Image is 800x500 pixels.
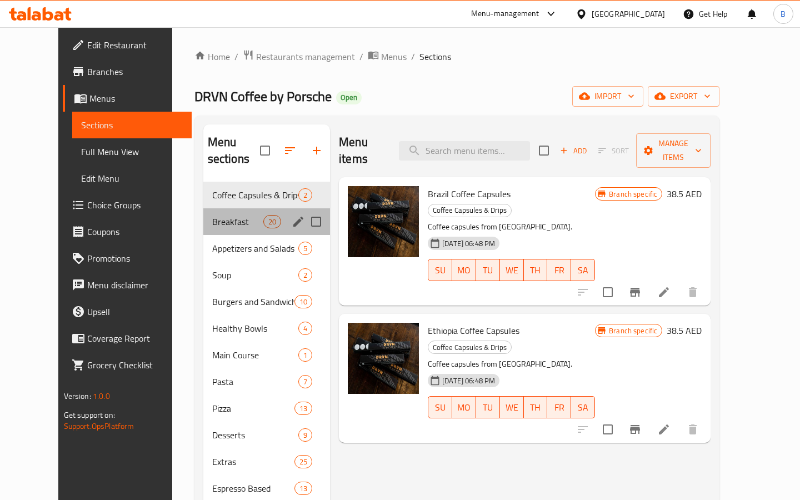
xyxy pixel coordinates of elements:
[452,396,476,418] button: MO
[457,399,472,416] span: MO
[604,326,662,336] span: Branch specific
[581,89,634,103] span: import
[203,395,330,422] div: Pizza13
[552,399,567,416] span: FR
[298,268,312,282] div: items
[576,262,591,278] span: SA
[63,58,192,85] a: Branches
[452,259,476,281] button: MO
[63,272,192,298] a: Menu disclaimer
[571,396,595,418] button: SA
[299,190,312,201] span: 2
[294,482,312,495] div: items
[295,457,312,467] span: 25
[572,86,643,107] button: import
[87,225,183,238] span: Coupons
[212,482,294,495] div: Espresso Based
[203,368,330,395] div: Pasta7
[524,396,548,418] button: TH
[438,376,499,386] span: [DATE] 06:48 PM
[203,315,330,342] div: Healthy Bowls4
[81,172,183,185] span: Edit Menu
[87,38,183,52] span: Edit Restaurant
[212,455,294,468] div: Extras
[298,322,312,335] div: items
[203,288,330,315] div: Burgers and Sandwich10
[636,133,711,168] button: Manage items
[212,188,298,202] div: Coffee Capsules & Drips
[781,8,786,20] span: B
[81,145,183,158] span: Full Menu View
[298,242,312,255] div: items
[93,389,110,403] span: 1.0.0
[294,402,312,415] div: items
[299,243,312,254] span: 5
[212,215,263,228] span: Breakfast
[63,32,192,58] a: Edit Restaurant
[63,192,192,218] a: Choice Groups
[348,186,419,257] img: Brazil Coffee Capsules
[481,399,496,416] span: TU
[63,298,192,325] a: Upsell
[667,323,702,338] h6: 38.5 AED
[64,419,134,433] a: Support.OpsPlatform
[264,217,281,227] span: 20
[657,423,671,436] a: Edit menu item
[203,262,330,288] div: Soup2
[532,139,556,162] span: Select section
[87,278,183,292] span: Menu disclaimer
[547,259,571,281] button: FR
[212,322,298,335] span: Healthy Bowls
[411,50,415,63] li: /
[500,396,524,418] button: WE
[657,89,711,103] span: export
[591,142,636,159] span: Select section first
[277,137,303,164] span: Sort sections
[622,279,648,306] button: Branch-specific-item
[528,399,543,416] span: TH
[299,430,312,441] span: 9
[399,141,530,161] input: search
[428,259,452,281] button: SU
[336,93,362,102] span: Open
[72,112,192,138] a: Sections
[72,138,192,165] a: Full Menu View
[428,220,595,234] p: Coffee capsules from [GEOGRAPHIC_DATA].
[504,262,519,278] span: WE
[299,350,312,361] span: 1
[438,238,499,249] span: [DATE] 06:48 PM
[63,325,192,352] a: Coverage Report
[203,448,330,475] div: Extras25
[212,268,298,282] span: Soup
[622,416,648,443] button: Branch-specific-item
[556,142,591,159] span: Add item
[348,323,419,394] img: Ethiopia Coffee Capsules
[203,342,330,368] div: Main Course1
[243,49,355,64] a: Restaurants management
[63,85,192,112] a: Menus
[359,50,363,63] li: /
[428,186,511,202] span: Brazil Coffee Capsules
[299,377,312,387] span: 7
[294,455,312,468] div: items
[234,50,238,63] li: /
[87,332,183,345] span: Coverage Report
[87,305,183,318] span: Upsell
[212,402,294,415] div: Pizza
[64,389,91,403] span: Version:
[203,208,330,235] div: Breakfast20edit
[471,7,539,21] div: Menu-management
[212,375,298,388] span: Pasta
[212,428,298,442] span: Desserts
[381,50,407,63] span: Menus
[596,418,619,441] span: Select to update
[294,295,312,308] div: items
[72,165,192,192] a: Edit Menu
[556,142,591,159] button: Add
[87,65,183,78] span: Branches
[63,218,192,245] a: Coupons
[63,352,192,378] a: Grocery Checklist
